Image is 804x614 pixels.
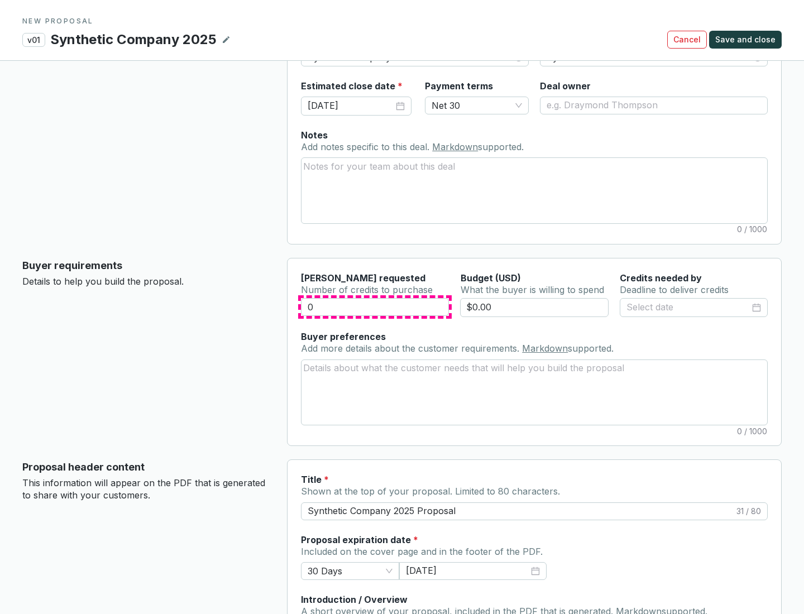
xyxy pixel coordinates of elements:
span: Deadline to deliver credits [620,284,729,295]
span: Add notes specific to this deal. [301,141,432,152]
input: Select date [626,300,750,315]
span: Save and close [715,34,776,45]
input: Select date [406,564,529,578]
label: Introduction / Overview [301,593,408,606]
label: Proposal expiration date [301,534,418,546]
p: v01 [22,33,45,47]
span: Cancel [673,34,701,45]
label: Buyer preferences [301,330,386,343]
p: Details to help you build the proposal. [22,276,269,288]
button: Cancel [667,31,707,49]
input: Select date [308,99,394,113]
label: Estimated close date [301,80,403,92]
a: Markdown [432,141,478,152]
p: NEW PROPOSAL [22,17,782,26]
span: supported. [478,141,524,152]
span: 30 Days [308,563,393,579]
label: Title [301,473,329,486]
span: What the buyer is willing to spend [461,284,604,295]
span: Budget (USD) [461,272,521,284]
span: Included on the cover page and in the footer of the PDF. [301,546,543,557]
p: Buyer requirements [22,258,269,274]
label: Credits needed by [620,272,702,284]
span: supported. [568,343,614,354]
label: Notes [301,129,328,141]
span: 31 / 80 [736,506,761,517]
span: Net 30 [432,97,522,114]
span: Add more details about the customer requirements. [301,343,522,354]
label: Deal owner [540,80,591,92]
p: Synthetic Company 2025 [50,30,217,49]
span: Number of credits to purchase [301,284,433,295]
a: Markdown [522,343,568,354]
label: [PERSON_NAME] requested [301,272,425,284]
p: Proposal header content [22,459,269,475]
input: e.g. Draymond Thompson [540,97,768,114]
p: This information will appear on the PDF that is generated to share with your customers. [22,477,269,501]
label: Payment terms [425,80,493,92]
button: Save and close [709,31,782,49]
span: Shown at the top of your proposal. Limited to 80 characters. [301,486,560,497]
